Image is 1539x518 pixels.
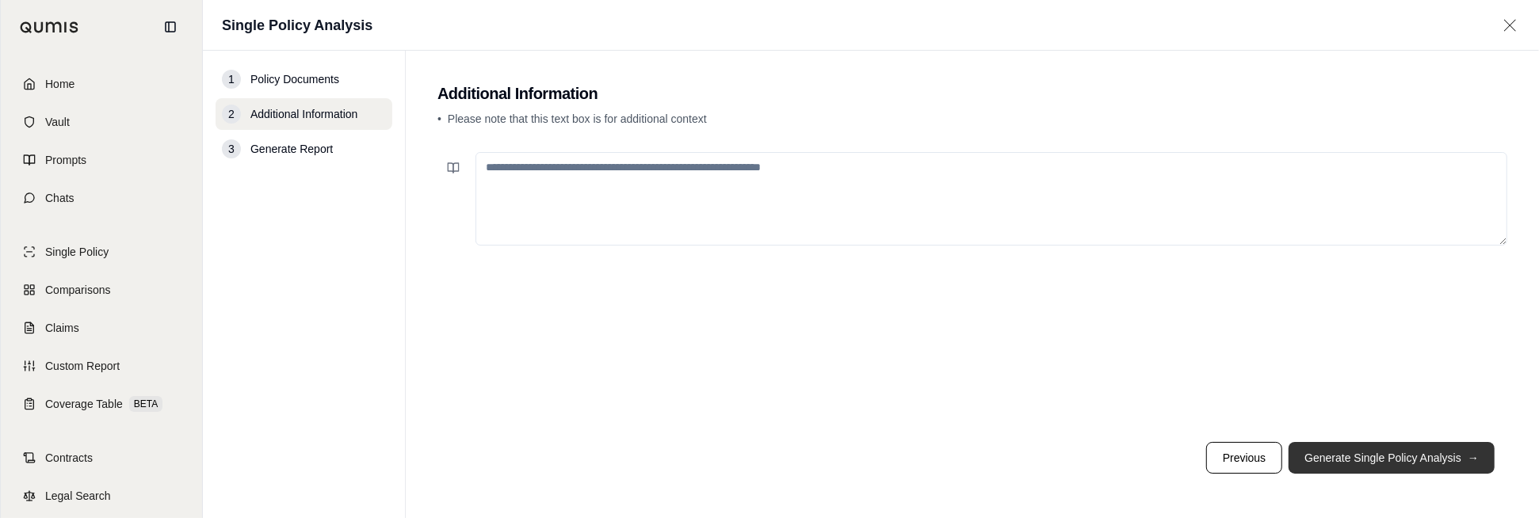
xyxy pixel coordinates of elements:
span: Additional Information [250,106,357,122]
a: Prompts [10,143,193,177]
a: Chats [10,181,193,215]
a: Single Policy [10,234,193,269]
button: Collapse sidebar [158,14,183,40]
span: Vault [45,114,70,130]
span: Home [45,76,74,92]
img: Qumis Logo [20,21,79,33]
span: Claims [45,320,79,336]
h2: Additional Information [437,82,1507,105]
a: Custom Report [10,349,193,383]
span: Contracts [45,450,93,466]
span: Legal Search [45,488,111,504]
span: BETA [129,396,162,412]
span: Custom Report [45,358,120,374]
span: Generate Report [250,141,333,157]
span: Prompts [45,152,86,168]
a: Contracts [10,440,193,475]
span: → [1468,450,1479,466]
span: Single Policy [45,244,109,260]
span: Comparisons [45,282,110,298]
span: Policy Documents [250,71,339,87]
button: Generate Single Policy Analysis→ [1289,442,1495,474]
span: • [437,112,441,125]
a: Legal Search [10,478,193,513]
span: Chats [45,190,74,206]
a: Comparisons [10,272,193,307]
a: Coverage TableBETA [10,387,193,421]
span: Please note that this text box is for additional context [448,112,707,125]
a: Claims [10,310,193,345]
a: Vault [10,105,193,139]
span: Coverage Table [45,396,123,412]
div: 3 [222,139,241,158]
div: 1 [222,70,241,89]
div: 2 [222,105,241,124]
h1: Single Policy Analysis [222,14,372,36]
a: Home [10,67,193,101]
button: Previous [1206,442,1282,474]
